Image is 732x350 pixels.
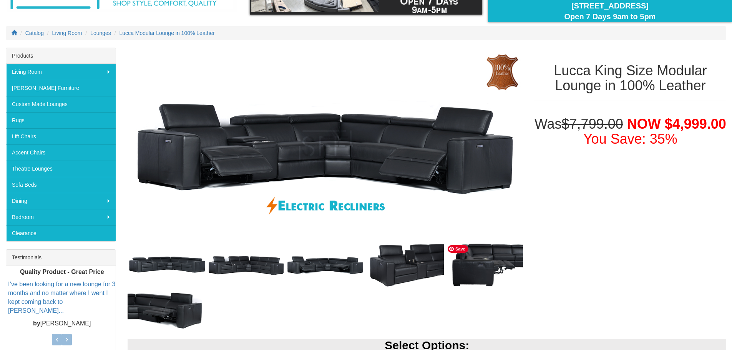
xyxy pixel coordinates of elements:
[6,161,116,177] a: Theatre Lounges
[534,63,726,93] h1: Lucca King Size Modular Lounge in 100% Leather
[6,96,116,112] a: Custom Made Lounges
[6,80,116,96] a: [PERSON_NAME] Furniture
[583,131,677,147] font: You Save: 35%
[6,193,116,209] a: Dining
[8,281,115,314] a: I’ve been looking for a new lounge for 3 months and no matter where I went I kept coming back to ...
[6,250,116,265] div: Testimonials
[52,30,82,36] a: Living Room
[6,177,116,193] a: Sofa Beds
[6,128,116,144] a: Lift Chairs
[90,30,111,36] a: Lounges
[6,144,116,161] a: Accent Chairs
[33,320,40,327] b: by
[627,116,726,132] span: NOW $4,999.00
[6,209,116,225] a: Bedroom
[448,245,468,253] span: Save
[25,30,44,36] a: Catalog
[120,30,215,36] a: Lucca Modular Lounge in 100% Leather
[6,64,116,80] a: Living Room
[534,116,726,147] h1: Was
[6,48,116,64] div: Products
[562,116,623,132] del: $7,799.00
[6,112,116,128] a: Rugs
[20,269,104,275] b: Quality Product - Great Price
[8,319,116,328] p: [PERSON_NAME]
[6,225,116,241] a: Clearance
